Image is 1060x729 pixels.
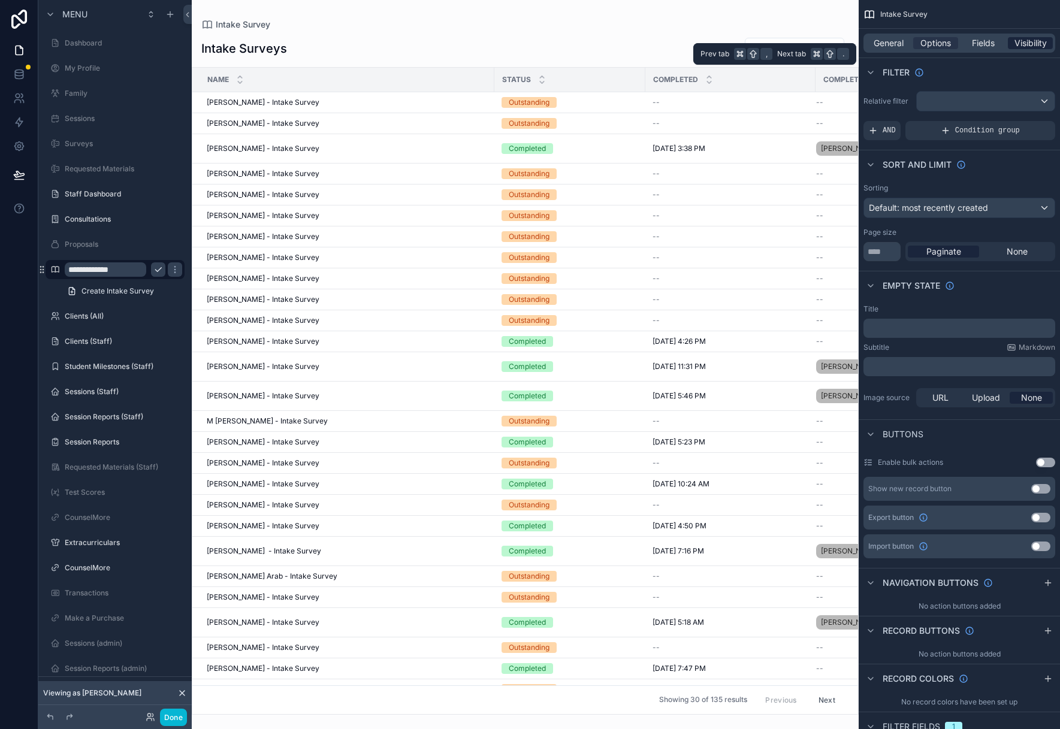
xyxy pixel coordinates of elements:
[46,109,185,128] a: Sessions
[46,184,185,204] a: Staff Dashboard
[762,49,771,59] span: ,
[869,202,988,213] span: Default: most recently created
[65,63,182,73] label: My Profile
[46,210,185,229] a: Consultations
[838,49,848,59] span: .
[65,563,182,573] label: CounselMore
[883,280,940,292] span: Empty state
[65,214,182,224] label: Consultations
[65,613,182,623] label: Make a Purchase
[46,134,185,153] a: Surveys
[65,240,182,249] label: Proposals
[955,126,1020,135] span: Condition group
[46,159,185,179] a: Requested Materials
[874,37,904,49] span: General
[863,228,896,237] label: Page size
[65,38,182,48] label: Dashboard
[46,583,185,603] a: Transactions
[65,139,182,149] label: Surveys
[883,126,896,135] span: AND
[81,286,154,296] span: Create Intake Survey
[823,75,880,84] span: Completed By
[160,709,187,726] button: Done
[653,75,698,84] span: Completed
[863,304,878,314] label: Title
[65,664,182,673] label: Session Reports (admin)
[972,37,995,49] span: Fields
[65,412,182,422] label: Session Reports (Staff)
[883,673,954,685] span: Record colors
[883,625,960,637] span: Record buttons
[46,407,185,426] a: Session Reports (Staff)
[46,235,185,254] a: Proposals
[1021,392,1042,404] span: None
[700,49,729,59] span: Prev tab
[46,307,185,326] a: Clients (All)
[46,432,185,452] a: Session Reports
[65,89,182,98] label: Family
[65,311,182,321] label: Clients (All)
[868,484,952,494] div: Show new record button
[46,382,185,401] a: Sessions (Staff)
[920,37,951,49] span: Options
[65,164,182,174] label: Requested Materials
[46,59,185,78] a: My Profile
[926,246,961,258] span: Paginate
[1007,343,1055,352] a: Markdown
[65,513,182,522] label: CounselMore
[60,282,185,301] a: Create Intake Survey
[46,357,185,376] a: Student Milestones (Staff)
[46,634,185,653] a: Sessions (admin)
[859,645,1060,664] div: No action buttons added
[65,387,182,397] label: Sessions (Staff)
[65,437,182,447] label: Session Reports
[46,483,185,502] a: Test Scores
[46,458,185,477] a: Requested Materials (Staff)
[777,49,806,59] span: Next tab
[880,10,928,19] span: Intake Survey
[65,488,182,497] label: Test Scores
[65,639,182,648] label: Sessions (admin)
[65,337,182,346] label: Clients (Staff)
[883,577,979,589] span: Navigation buttons
[863,319,1055,338] div: scrollable content
[1014,37,1047,49] span: Visibility
[46,84,185,103] a: Family
[65,462,182,472] label: Requested Materials (Staff)
[859,692,1060,712] div: No record colors have been set up
[46,34,185,53] a: Dashboard
[659,695,747,705] span: Showing 30 of 135 results
[859,597,1060,616] div: No action buttons added
[43,688,141,698] span: Viewing as [PERSON_NAME]
[46,332,185,351] a: Clients (Staff)
[863,357,1055,376] div: scrollable content
[863,198,1055,218] button: Default: most recently created
[878,458,943,467] label: Enable bulk actions
[65,362,182,371] label: Student Milestones (Staff)
[932,392,949,404] span: URL
[972,392,1000,404] span: Upload
[883,159,952,171] span: Sort And Limit
[863,183,888,193] label: Sorting
[62,8,87,20] span: Menu
[46,659,185,678] a: Session Reports (admin)
[883,428,923,440] span: Buttons
[502,75,531,84] span: Status
[65,538,182,547] label: Extracurriculars
[868,513,914,522] span: Export button
[1019,343,1055,352] span: Markdown
[863,343,889,352] label: Subtitle
[810,691,844,709] button: Next
[65,189,182,199] label: Staff Dashboard
[863,393,911,403] label: Image source
[863,96,911,106] label: Relative filter
[1007,246,1028,258] span: None
[868,542,914,551] span: Import button
[207,75,229,84] span: Name
[65,588,182,598] label: Transactions
[883,66,910,78] span: Filter
[65,114,182,123] label: Sessions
